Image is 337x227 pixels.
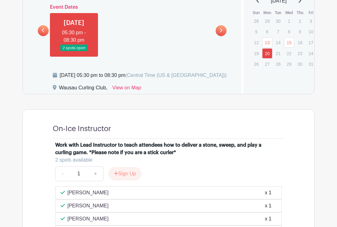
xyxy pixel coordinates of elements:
[262,49,272,59] a: 20
[49,5,216,11] h6: Event Dates
[306,38,316,48] p: 17
[273,27,283,37] p: 7
[273,10,284,16] th: Tue
[295,59,305,69] p: 30
[53,125,111,134] h4: On-Ice Instructor
[295,38,305,48] p: 16
[295,10,305,16] th: Thu
[284,59,294,69] p: 29
[262,27,272,37] p: 6
[251,17,261,26] p: 28
[251,10,262,16] th: Sun
[273,17,283,26] p: 30
[55,157,277,164] div: 2 spots available
[251,49,261,59] p: 19
[88,167,103,182] a: +
[265,202,271,210] div: x 1
[262,59,272,69] p: 27
[262,10,273,16] th: Mon
[55,167,70,182] a: -
[109,168,141,181] button: Sign Up
[273,49,283,59] p: 21
[251,38,261,48] p: 12
[55,142,274,157] div: Work with Lead Instructor to teach attendees how to deliver a stone, sweep, and play a curling ga...
[67,189,109,197] p: [PERSON_NAME]
[112,84,141,94] a: View on Map
[265,215,271,223] div: x 1
[273,59,283,69] p: 28
[251,27,261,37] p: 5
[306,49,316,59] p: 24
[59,84,107,94] div: Wausau Curling Club,
[295,17,305,26] p: 2
[273,38,283,48] p: 14
[284,49,294,59] p: 22
[306,27,316,37] p: 10
[262,38,272,48] a: 13
[262,17,272,26] p: 29
[284,38,294,48] a: 15
[284,27,294,37] p: 8
[306,59,316,69] p: 31
[60,72,227,79] div: [DATE] 05:30 pm to 08:30 pm
[305,10,316,16] th: Fri
[284,17,294,26] p: 1
[67,215,109,223] p: [PERSON_NAME]
[67,202,109,210] p: [PERSON_NAME]
[125,73,227,78] span: (Central Time (US & [GEOGRAPHIC_DATA]))
[251,59,261,69] p: 26
[295,27,305,37] p: 9
[306,17,316,26] p: 3
[295,49,305,59] p: 23
[284,10,295,16] th: Wed
[265,189,271,197] div: x 1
